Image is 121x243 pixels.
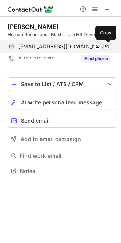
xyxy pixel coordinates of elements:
div: [PERSON_NAME] [8,23,59,30]
div: Save to List / ATS / CRM [21,81,103,87]
button: Reveal Button [81,55,111,62]
span: [EMAIL_ADDRESS][DOMAIN_NAME] [18,43,110,50]
span: AI write personalized message [21,99,102,106]
button: save-profile-one-click [8,77,116,91]
span: Find work email [20,152,113,159]
div: Human Resources | Master's in HR Development [8,31,116,38]
button: Send email [8,114,116,128]
img: ContactOut v5.3.10 [8,5,53,14]
span: Add to email campaign [21,136,81,142]
button: Notes [8,166,116,176]
span: Notes [20,168,113,174]
button: Find work email [8,150,116,161]
button: AI write personalized message [8,96,116,109]
span: Send email [21,118,50,124]
button: Add to email campaign [8,132,116,146]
